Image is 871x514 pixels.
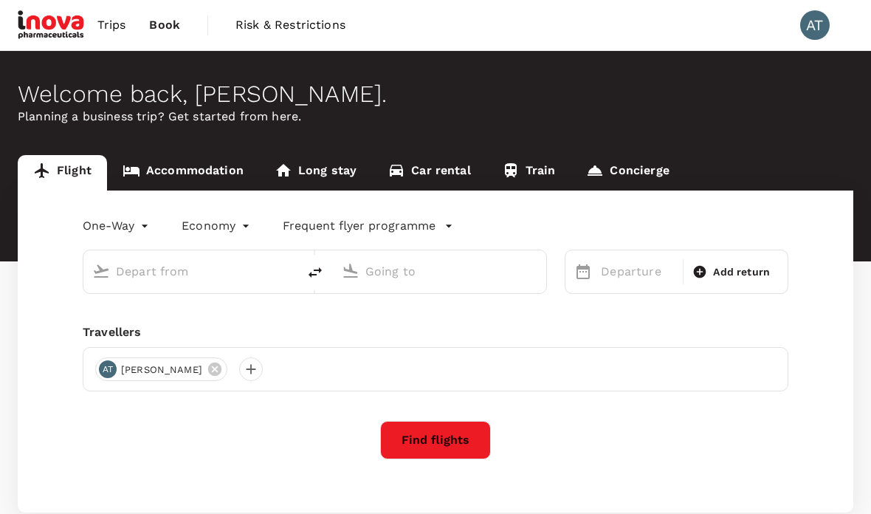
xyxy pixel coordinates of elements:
button: Open [287,270,290,273]
a: Long stay [259,155,372,191]
div: AT [800,10,830,40]
div: Economy [182,214,253,238]
button: delete [297,255,333,290]
span: Book [149,16,180,34]
span: Risk & Restrictions [235,16,345,34]
div: Welcome back , [PERSON_NAME] . [18,80,853,108]
a: Accommodation [107,155,259,191]
p: Departure [601,263,674,281]
div: Travellers [83,323,788,341]
button: Open [536,270,539,273]
div: AT [99,360,117,378]
button: Frequent flyer programme [283,217,453,235]
button: Find flights [380,421,491,459]
span: Trips [97,16,126,34]
div: One-Way [83,214,152,238]
p: Frequent flyer programme [283,217,435,235]
a: Concierge [571,155,684,191]
img: iNova Pharmaceuticals [18,9,86,41]
input: Depart from [116,260,266,283]
span: Add return [713,264,770,280]
a: Train [486,155,571,191]
a: Car rental [372,155,486,191]
div: AT[PERSON_NAME] [95,357,227,381]
span: [PERSON_NAME] [112,363,211,377]
a: Flight [18,155,107,191]
input: Going to [365,260,516,283]
p: Planning a business trip? Get started from here. [18,108,853,126]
